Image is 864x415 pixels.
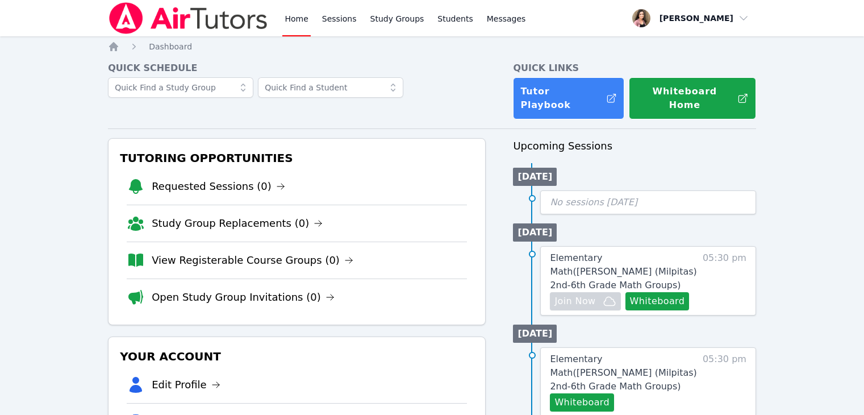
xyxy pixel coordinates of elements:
[118,346,476,367] h3: Your Account
[258,77,403,98] input: Quick Find a Student
[149,41,192,52] a: Dashboard
[513,168,557,186] li: [DATE]
[152,252,353,268] a: View Registerable Course Groups (0)
[550,252,696,290] span: Elementary Math ( [PERSON_NAME] (Milpitas) 2nd-6th Grade Math Groups )
[629,77,756,119] button: Whiteboard Home
[513,223,557,242] li: [DATE]
[550,352,697,393] a: Elementary Math([PERSON_NAME] (Milpitas) 2nd-6th Grade Math Groups)
[513,138,756,154] h3: Upcoming Sessions
[152,289,335,305] a: Open Study Group Invitations (0)
[108,2,269,34] img: Air Tutors
[152,377,220,393] a: Edit Profile
[550,292,620,310] button: Join Now
[152,179,285,194] a: Requested Sessions (0)
[554,294,595,308] span: Join Now
[513,61,756,75] h4: Quick Links
[513,77,624,119] a: Tutor Playbook
[513,325,557,343] li: [DATE]
[108,61,486,75] h4: Quick Schedule
[703,251,746,310] span: 05:30 pm
[625,292,690,310] button: Whiteboard
[703,352,746,412] span: 05:30 pm
[550,197,637,208] span: No sessions [DATE]
[487,13,526,24] span: Messages
[108,41,756,52] nav: Breadcrumb
[550,354,696,392] span: Elementary Math ( [PERSON_NAME] (Milpitas) 2nd-6th Grade Math Groups )
[550,393,614,412] button: Whiteboard
[550,251,697,292] a: Elementary Math([PERSON_NAME] (Milpitas) 2nd-6th Grade Math Groups)
[152,215,323,231] a: Study Group Replacements (0)
[149,42,192,51] span: Dashboard
[108,77,253,98] input: Quick Find a Study Group
[118,148,476,168] h3: Tutoring Opportunities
